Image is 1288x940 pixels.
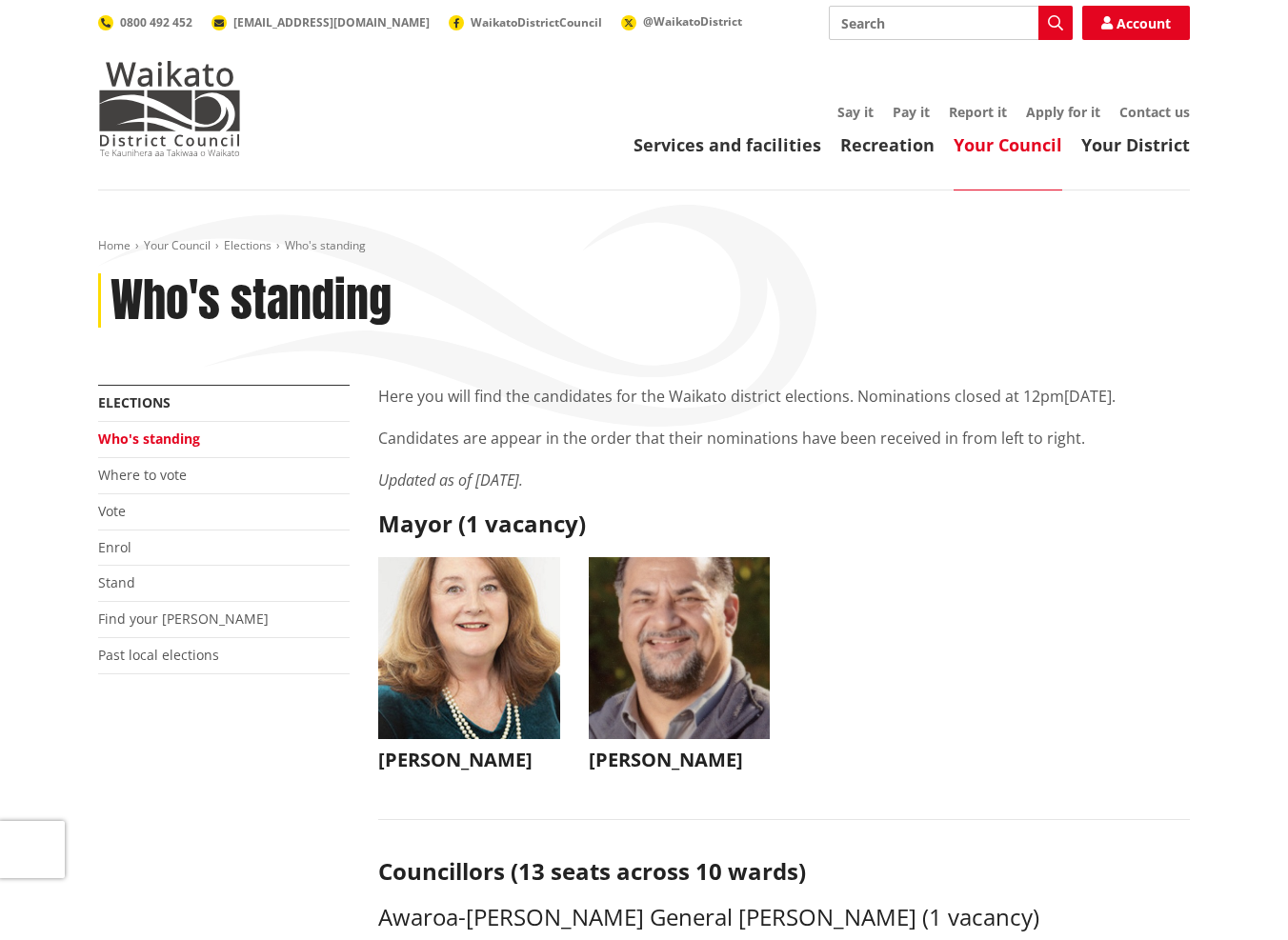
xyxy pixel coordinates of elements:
[98,646,219,664] a: Past local elections
[1082,6,1190,40] a: Account
[98,573,135,591] a: Stand
[589,557,771,781] button: [PERSON_NAME]
[120,14,192,30] span: 0800 492 452
[111,273,392,329] h1: Who's standing
[1119,103,1190,121] a: Contact us
[378,470,523,490] em: Updated as of [DATE].
[893,103,930,121] a: Pay it
[98,14,192,30] a: 0800 492 452
[837,103,874,121] a: Say it
[233,14,430,30] span: [EMAIL_ADDRESS][DOMAIN_NAME]
[378,904,1190,931] h3: Awaroa-[PERSON_NAME] General [PERSON_NAME] (1 vacancy)
[378,427,1190,450] p: Candidates are appear in the order that their nominations have been received in from left to right.
[954,133,1062,156] a: Your Council
[98,237,131,253] a: Home
[949,103,1007,121] a: Report it
[589,557,771,739] img: WO-M__BECH_A__EWN4j
[643,13,742,30] span: @WaikatoDistrict
[449,14,602,30] a: WaikatoDistrictCouncil
[211,14,430,30] a: [EMAIL_ADDRESS][DOMAIN_NAME]
[98,238,1190,254] nav: breadcrumb
[378,557,560,739] img: WO-M__CHURCH_J__UwGuY
[144,237,211,253] a: Your Council
[378,508,586,539] strong: Mayor (1 vacancy)
[98,502,126,520] a: Vote
[589,749,771,771] h3: [PERSON_NAME]
[1026,103,1100,121] a: Apply for it
[634,133,821,156] a: Services and facilities
[98,393,171,411] a: Elections
[378,855,806,887] strong: Councillors (13 seats across 10 wards)
[378,749,560,771] h3: [PERSON_NAME]
[378,385,1190,408] p: Here you will find the candidates for the Waikato district elections. Nominations closed at 12pm[...
[98,61,241,156] img: Waikato District Council - Te Kaunihera aa Takiwaa o Waikato
[98,610,269,628] a: Find your [PERSON_NAME]
[1081,133,1190,156] a: Your District
[471,14,602,30] span: WaikatoDistrictCouncil
[98,430,200,448] a: Who's standing
[98,466,187,484] a: Where to vote
[378,557,560,781] button: [PERSON_NAME]
[621,13,742,30] a: @WaikatoDistrict
[840,133,935,156] a: Recreation
[224,237,272,253] a: Elections
[98,538,131,556] a: Enrol
[829,6,1073,40] input: Search input
[285,237,366,253] span: Who's standing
